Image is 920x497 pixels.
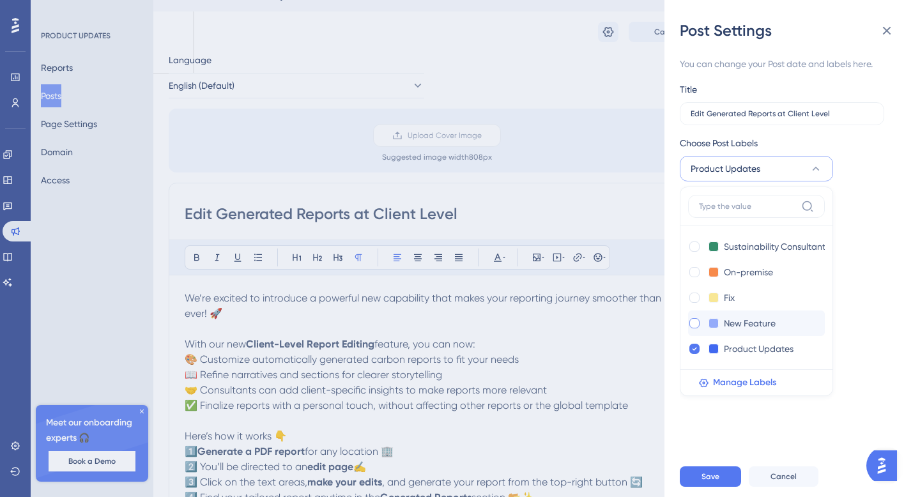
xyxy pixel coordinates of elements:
[691,109,873,118] input: Type the value
[691,161,760,176] span: Product Updates
[724,316,778,331] input: New Tag
[749,466,818,487] button: Cancel
[699,201,796,211] input: Type the value
[688,370,832,395] button: Manage Labels
[680,466,741,487] button: Save
[680,82,697,97] div: Title
[866,447,905,485] iframe: UserGuiding AI Assistant Launcher
[724,341,796,356] input: New Tag
[680,56,894,72] div: You can change your Post date and labels here.
[713,375,776,390] span: Manage Labels
[724,239,833,254] input: New Tag
[701,471,719,482] span: Save
[724,264,776,280] input: New Tag
[680,20,905,41] div: Post Settings
[680,135,758,151] span: Choose Post Labels
[770,471,797,482] span: Cancel
[724,290,775,305] input: New Tag
[680,156,833,181] button: Product Updates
